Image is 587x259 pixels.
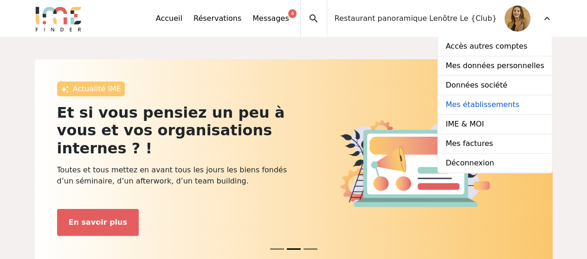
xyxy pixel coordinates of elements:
a: Accueil [156,13,182,24]
a: Mes factures [438,134,551,154]
button: En savoir plus [57,209,139,236]
button: News 2 [303,244,317,254]
a: Messages4 [252,13,289,24]
a: Réservations [194,13,241,24]
p: Toutes et tous mettez en avant tous les jours les biens fondés d’un séminaire, d’un afterwork, d’... [57,164,288,187]
a: Données société [438,76,551,95]
img: 1225091679045228.png [504,6,530,32]
button: News 1 [287,244,301,254]
span: expand_more [542,13,553,24]
img: Logo.png [35,6,82,32]
span: Restaurant panoramique Lenôtre Le {Club} [335,13,497,24]
img: awesome.png [61,85,69,94]
a: Accès autres comptes [438,37,551,57]
div: 4 [288,9,296,18]
button: News 0 [270,244,284,254]
a: Déconnexion [438,154,551,172]
div: Actualité IME [57,82,125,96]
span: search [308,13,319,24]
img: actu.png [340,118,490,207]
a: Mes établissements [438,95,551,115]
h2: Et si vous pensiez un peu à vous et vos organisations internes ? ! [57,104,288,157]
a: Mes données personnelles [438,57,551,76]
a: IME & MOI [438,115,551,134]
